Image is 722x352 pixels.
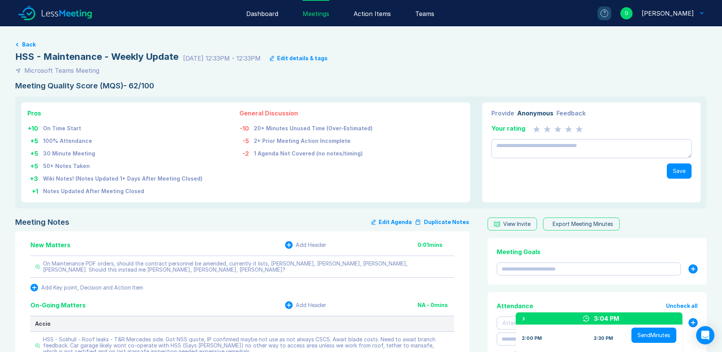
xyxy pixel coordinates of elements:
[601,10,608,17] div: ?
[418,302,454,308] div: NA - 0 mins
[253,133,373,146] td: 2+ Prior Meeting Action Incomplete
[543,218,620,230] button: Export Meeting Minutes
[27,146,43,158] td: + 5
[15,42,707,48] a: Back
[522,335,542,341] div: 2:00 PM
[30,301,86,310] div: On-Going Matters
[239,121,253,133] td: -10
[22,42,36,48] button: Back
[30,284,143,291] button: Add Key point, Decision and Action Item
[415,218,469,227] button: Duplicate Notes
[253,121,373,133] td: 20+ Minutes Unused Time (Over-Estimated)
[15,81,707,90] div: Meeting Quality Score (MQS) - 62/100
[183,54,261,63] div: [DATE] 12:33PM - 12:33PM
[43,158,203,171] td: 50+ Notes Taken
[553,221,613,227] div: Export Meeting Minutes
[15,218,69,227] div: Meeting Notes
[43,171,203,184] td: Wiki Notes! (Notes Updated 1+ Days After Meeting Closed)
[15,51,179,63] div: HSS - Maintenance - Weekly Update
[270,55,328,61] button: Edit details & tags
[488,218,537,230] button: View Invite
[588,6,611,20] a: ?
[239,109,373,118] div: General Discussion
[631,328,676,343] button: SendMinutes
[24,66,99,75] div: Microsoft Teams Meeting
[533,124,583,133] div: 0 Stars
[27,121,43,133] td: + 10
[43,133,203,146] td: 100% Attendance
[556,109,586,118] div: Feedback
[620,7,633,19] div: D
[594,314,619,323] div: 3:04 PM
[27,109,203,118] div: Pros
[497,301,533,310] div: Attendance
[497,247,698,256] div: Meeting Goals
[30,240,70,250] div: New Matters
[43,184,203,196] td: Notes Updated After Meeting Closed
[43,261,449,273] div: On Maintenance PDF orders, should the contract personnel be amended, currently it lists, [PERSON_...
[239,146,253,158] td: -2
[642,9,694,18] div: David Hayter
[666,303,698,309] button: Uncheck all
[27,158,43,171] td: + 5
[418,242,454,248] div: 0:01 mins
[27,171,43,184] td: + 3
[594,335,613,341] div: 2:30 PM
[296,302,326,308] div: Add Header
[503,221,531,227] div: View Invite
[696,326,714,344] div: Open Intercom Messenger
[285,301,326,309] button: Add Header
[277,55,328,61] div: Edit details & tags
[285,241,326,249] button: Add Header
[371,218,412,227] button: Edit Agenda
[41,285,143,291] div: Add Key point, Decision and Action Item
[27,184,43,196] td: + 1
[27,133,43,146] td: + 5
[491,109,514,118] div: Provide
[35,321,449,327] div: Accio
[667,163,692,179] button: Save
[43,146,203,158] td: 30 Minute Meeting
[517,109,553,118] div: Anonymous
[491,124,525,133] div: Your rating
[253,146,373,158] td: 1 Agenda Not Covered (no notes/timing)
[239,133,253,146] td: -5
[43,121,203,133] td: On Time Start
[296,242,326,248] div: Add Header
